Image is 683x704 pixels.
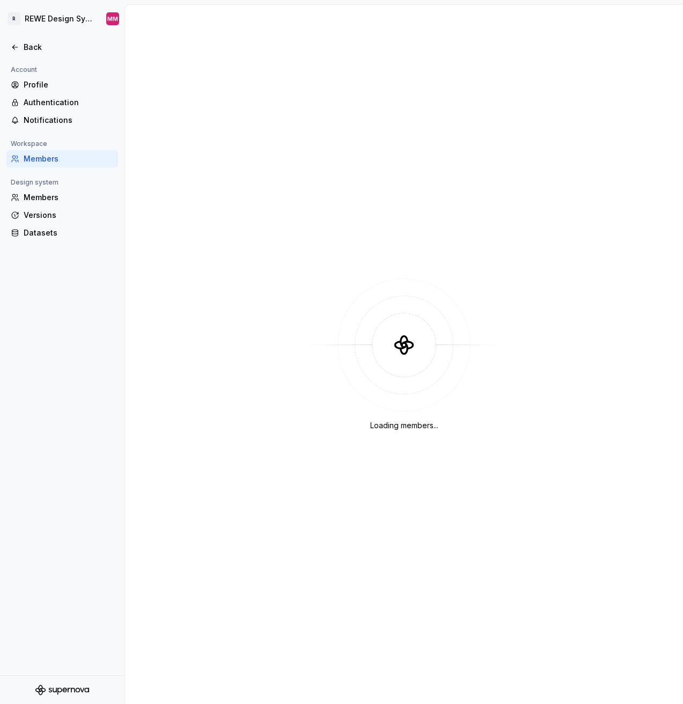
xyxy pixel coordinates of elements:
[24,97,114,108] div: Authentication
[24,210,114,221] div: Versions
[25,13,93,24] div: REWE Design System
[6,150,118,167] a: Members
[6,39,118,56] a: Back
[24,228,114,238] div: Datasets
[24,79,114,90] div: Profile
[6,137,52,150] div: Workspace
[24,42,114,53] div: Back
[6,112,118,129] a: Notifications
[6,63,41,76] div: Account
[370,420,438,431] div: Loading members...
[6,176,63,189] div: Design system
[6,76,118,93] a: Profile
[6,207,118,224] a: Versions
[24,192,114,203] div: Members
[6,94,118,111] a: Authentication
[24,115,114,126] div: Notifications
[24,153,114,164] div: Members
[2,7,122,31] button: RREWE Design SystemMM
[35,685,89,695] svg: Supernova Logo
[6,224,118,241] a: Datasets
[107,14,118,23] div: MM
[8,12,20,25] div: R
[6,189,118,206] a: Members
